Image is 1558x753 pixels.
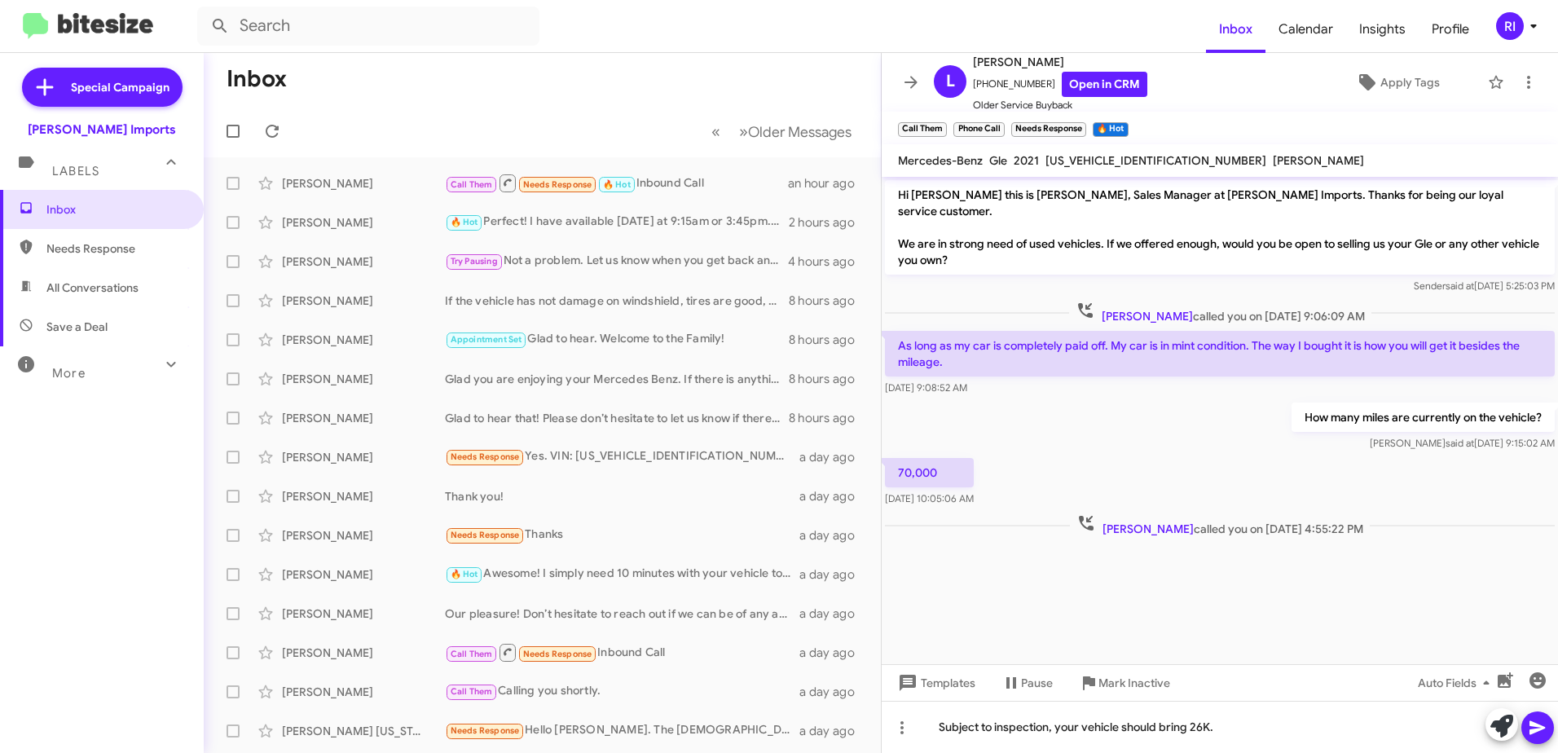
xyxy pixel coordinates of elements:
[788,253,868,270] div: 4 hours ago
[946,68,955,95] span: L
[22,68,183,107] a: Special Campaign
[1069,301,1371,324] span: called you on [DATE] 9:06:09 AM
[282,371,445,387] div: [PERSON_NAME]
[227,66,287,92] h1: Inbox
[1265,6,1346,53] a: Calendar
[1346,6,1419,53] a: Insights
[282,449,445,465] div: [PERSON_NAME]
[799,566,868,583] div: a day ago
[282,645,445,661] div: [PERSON_NAME]
[789,293,868,309] div: 8 hours ago
[445,252,788,271] div: Not a problem. Let us know when you get back and we can set up a time.
[1093,122,1128,137] small: 🔥 Hot
[711,121,720,142] span: «
[52,366,86,381] span: More
[282,527,445,544] div: [PERSON_NAME]
[885,331,1555,376] p: As long as my car is completely paid off. My car is in mint condition. The way I bought it is how...
[282,684,445,700] div: [PERSON_NAME]
[451,725,520,736] span: Needs Response
[445,371,789,387] div: Glad you are enjoying your Mercedes Benz. If there is anything I can do in the future, do not hes...
[898,153,983,168] span: Mercedes-Benz
[523,649,592,659] span: Needs Response
[799,488,868,504] div: a day ago
[788,175,868,192] div: an hour ago
[1021,668,1053,698] span: Pause
[799,449,868,465] div: a day ago
[28,121,176,138] div: [PERSON_NAME] Imports
[603,179,631,190] span: 🔥 Hot
[882,668,988,698] button: Templates
[445,488,799,504] div: Thank you!
[1273,153,1364,168] span: [PERSON_NAME]
[52,164,99,178] span: Labels
[799,723,868,739] div: a day ago
[46,319,108,335] span: Save a Deal
[445,721,799,740] div: Hello [PERSON_NAME]. The [DEMOGRAPHIC_DATA] Mercedes sprinter van is owned by AMCC athletic depar...
[739,121,748,142] span: »
[445,213,789,231] div: Perfect! I have available [DATE] at 9:15am or 3:45pm. Let me know if either of those times work f...
[953,122,1004,137] small: Phone Call
[71,79,169,95] span: Special Campaign
[282,410,445,426] div: [PERSON_NAME]
[451,256,498,266] span: Try Pausing
[885,492,974,504] span: [DATE] 10:05:06 AM
[973,97,1147,113] span: Older Service Buyback
[451,569,478,579] span: 🔥 Hot
[895,668,975,698] span: Templates
[445,605,799,622] div: Our pleasure! Don’t hesitate to reach out if we can be of any assistance.
[885,381,967,394] span: [DATE] 9:08:52 AM
[1380,68,1440,97] span: Apply Tags
[799,684,868,700] div: a day ago
[445,410,789,426] div: Glad to hear that! Please don’t hesitate to let us know if there’s anything else we can do to ass...
[973,52,1147,72] span: [PERSON_NAME]
[451,334,522,345] span: Appointment Set
[445,682,799,701] div: Calling you shortly.
[1314,68,1480,97] button: Apply Tags
[1102,522,1194,536] span: [PERSON_NAME]
[1419,6,1482,53] a: Profile
[1070,513,1370,537] span: called you on [DATE] 4:55:22 PM
[451,451,520,462] span: Needs Response
[451,217,478,227] span: 🔥 Hot
[789,332,868,348] div: 8 hours ago
[445,293,789,309] div: If the vehicle has not damage on windshield, tires are good, no body damage. It should bring betw...
[282,214,445,231] div: [PERSON_NAME]
[282,488,445,504] div: [PERSON_NAME]
[1045,153,1266,168] span: [US_VEHICLE_IDENTIFICATION_NUMBER]
[1405,668,1509,698] button: Auto Fields
[1098,668,1170,698] span: Mark Inactive
[1496,12,1524,40] div: RI
[46,240,185,257] span: Needs Response
[46,201,185,218] span: Inbox
[885,458,974,487] p: 70,000
[451,530,520,540] span: Needs Response
[799,605,868,622] div: a day ago
[1370,437,1555,449] span: [PERSON_NAME] [DATE] 9:15:02 AM
[702,115,730,148] button: Previous
[898,122,947,137] small: Call Them
[748,123,852,141] span: Older Messages
[799,527,868,544] div: a day ago
[46,280,139,296] span: All Conversations
[445,330,789,349] div: Glad to hear. Welcome to the Family!
[789,371,868,387] div: 8 hours ago
[282,332,445,348] div: [PERSON_NAME]
[445,447,799,466] div: Yes. VIN: [US_VEHICLE_IDENTIFICATION_NUMBER] Miles: 16,399
[885,180,1555,275] p: Hi [PERSON_NAME] this is [PERSON_NAME], Sales Manager at [PERSON_NAME] Imports. Thanks for being ...
[445,642,799,663] div: Inbound Call
[1206,6,1265,53] a: Inbox
[1102,309,1193,324] span: [PERSON_NAME]
[989,153,1007,168] span: Gle
[799,645,868,661] div: a day ago
[1446,280,1474,292] span: said at
[197,7,539,46] input: Search
[451,179,493,190] span: Call Them
[282,175,445,192] div: [PERSON_NAME]
[789,214,868,231] div: 2 hours ago
[445,173,788,193] div: Inbound Call
[973,72,1147,97] span: [PHONE_NUMBER]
